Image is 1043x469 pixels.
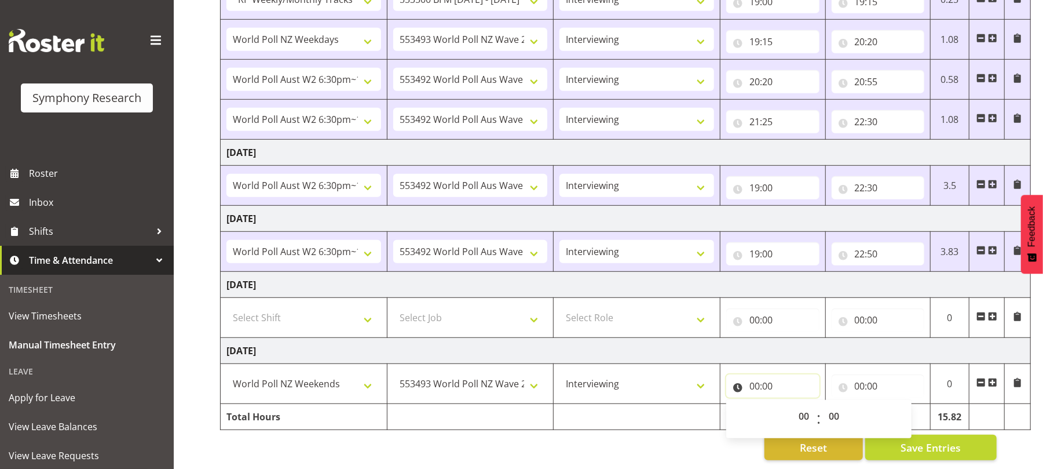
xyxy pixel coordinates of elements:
[832,110,925,133] input: Click to select...
[832,242,925,266] input: Click to select...
[1021,195,1043,274] button: Feedback - Show survey
[29,165,168,182] span: Roster
[3,412,171,441] a: View Leave Balances
[832,30,925,53] input: Click to select...
[931,60,969,100] td: 0.58
[832,375,925,398] input: Click to select...
[29,194,168,211] span: Inbox
[1027,206,1037,247] span: Feedback
[29,252,151,269] span: Time & Attendance
[931,404,969,430] td: 15.82
[9,29,104,52] img: Rosterit website logo
[726,308,819,332] input: Click to select...
[931,20,969,60] td: 1.08
[726,30,819,53] input: Click to select...
[726,375,819,398] input: Click to select...
[9,389,165,406] span: Apply for Leave
[3,383,171,412] a: Apply for Leave
[931,364,969,404] td: 0
[800,440,827,455] span: Reset
[9,418,165,435] span: View Leave Balances
[29,223,151,240] span: Shifts
[931,100,969,140] td: 1.08
[221,338,1031,364] td: [DATE]
[3,330,171,359] a: Manual Timesheet Entry
[726,70,819,93] input: Click to select...
[9,447,165,464] span: View Leave Requests
[726,176,819,199] input: Click to select...
[221,140,1031,166] td: [DATE]
[832,176,925,199] input: Click to select...
[3,278,171,301] div: Timesheet
[931,166,969,206] td: 3.5
[817,405,821,434] span: :
[931,298,969,338] td: 0
[221,206,1031,232] td: [DATE]
[865,435,997,460] button: Save Entries
[832,308,925,332] input: Click to select...
[3,301,171,330] a: View Timesheets
[832,70,925,93] input: Click to select...
[3,359,171,383] div: Leave
[726,110,819,133] input: Click to select...
[726,242,819,266] input: Click to select...
[901,440,961,455] span: Save Entries
[221,404,387,430] td: Total Hours
[931,232,969,272] td: 3.83
[32,89,141,107] div: Symphony Research
[9,307,165,325] span: View Timesheets
[764,435,863,460] button: Reset
[221,272,1031,298] td: [DATE]
[9,336,165,354] span: Manual Timesheet Entry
